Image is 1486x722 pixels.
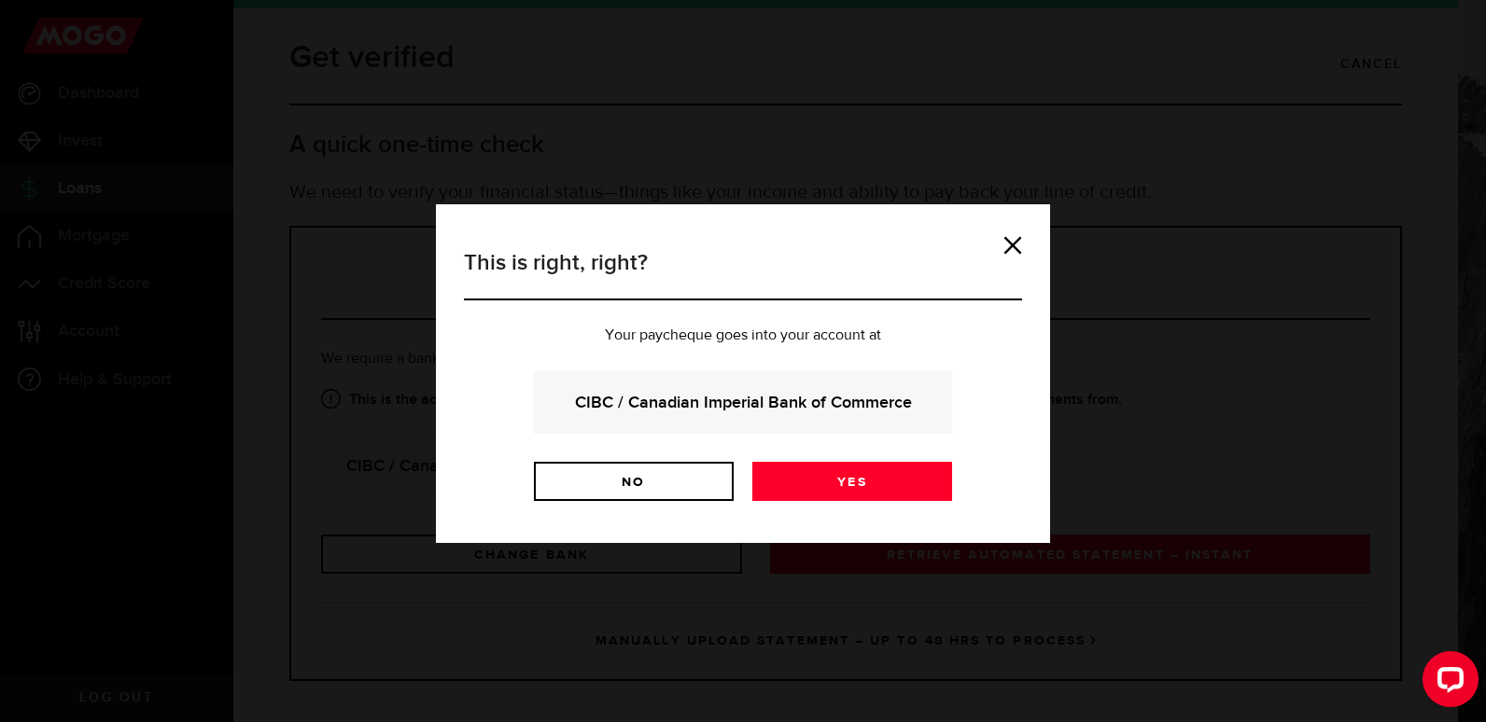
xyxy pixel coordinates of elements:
[559,390,927,415] strong: CIBC / Canadian Imperial Bank of Commerce
[534,462,734,501] a: No
[464,246,1022,300] h3: This is right, right?
[464,328,1022,343] p: Your paycheque goes into your account at
[1408,644,1486,722] iframe: LiveChat chat widget
[752,462,952,501] a: Yes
